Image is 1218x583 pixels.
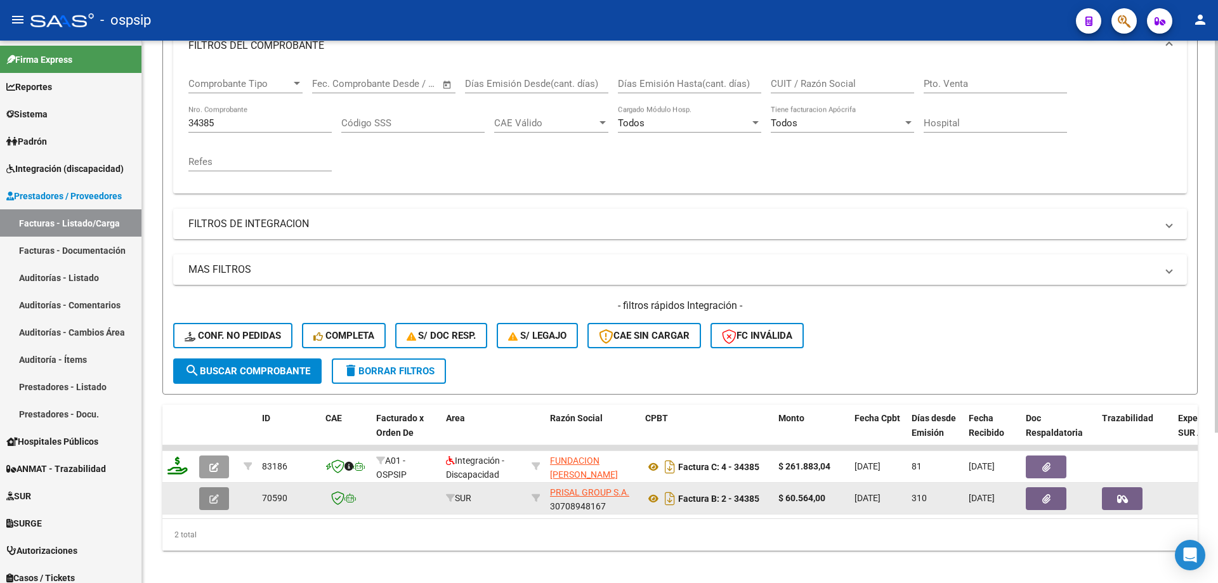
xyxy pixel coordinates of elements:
span: CAE SIN CARGAR [599,330,690,341]
span: Conf. no pedidas [185,330,281,341]
button: S/ Doc Resp. [395,323,488,348]
mat-expansion-panel-header: FILTROS DE INTEGRACION [173,209,1187,239]
button: Buscar Comprobante [173,358,322,384]
datatable-header-cell: Razón Social [545,405,640,461]
span: ID [262,413,270,423]
span: Hospitales Públicos [6,435,98,449]
span: ANMAT - Trazabilidad [6,462,106,476]
span: 83186 [262,461,287,471]
span: 70590 [262,493,287,503]
mat-icon: delete [343,363,358,378]
i: Descargar documento [662,457,678,477]
datatable-header-cell: Trazabilidad [1097,405,1173,461]
span: Todos [618,117,645,129]
button: CAE SIN CARGAR [587,323,701,348]
button: FC Inválida [710,323,804,348]
mat-panel-title: MAS FILTROS [188,263,1156,277]
span: SUR [6,489,31,503]
datatable-header-cell: Fecha Cpbt [849,405,907,461]
h4: - filtros rápidos Integración - [173,299,1187,313]
datatable-header-cell: Días desde Emisión [907,405,964,461]
mat-icon: menu [10,12,25,27]
strong: Factura B: 2 - 34385 [678,494,759,504]
div: 30708948167 [550,485,635,512]
span: Facturado x Orden De [376,413,424,438]
span: Area [446,413,465,423]
span: Fecha Recibido [969,413,1004,438]
datatable-header-cell: ID [257,405,320,461]
button: Completa [302,323,386,348]
span: S/ legajo [508,330,566,341]
span: Todos [771,117,797,129]
button: S/ legajo [497,323,578,348]
div: 30687298620 [550,454,635,480]
span: Razón Social [550,413,603,423]
span: Fecha Cpbt [855,413,900,423]
span: Prestadores / Proveedores [6,189,122,203]
input: Start date [312,78,353,89]
span: SURGE [6,516,42,530]
span: Trazabilidad [1102,413,1153,423]
span: Sistema [6,107,48,121]
mat-icon: search [185,363,200,378]
mat-panel-title: FILTROS DEL COMPROBANTE [188,39,1156,53]
i: Descargar documento [662,488,678,509]
span: Integración (discapacidad) [6,162,124,176]
span: [DATE] [855,493,881,503]
datatable-header-cell: Doc Respaldatoria [1021,405,1097,461]
span: Reportes [6,80,52,94]
span: S/ Doc Resp. [407,330,476,341]
span: CAE [325,413,342,423]
span: Completa [313,330,374,341]
datatable-header-cell: Area [441,405,527,461]
span: [DATE] [855,461,881,471]
span: Comprobante Tipo [188,78,291,89]
datatable-header-cell: Fecha Recibido [964,405,1021,461]
span: Monto [778,413,804,423]
span: PRISAL GROUP S.A. [550,487,629,497]
div: 2 total [162,519,1198,551]
span: - ospsip [100,6,151,34]
mat-icon: person [1193,12,1208,27]
datatable-header-cell: CAE [320,405,371,461]
div: FILTROS DEL COMPROBANTE [173,66,1187,193]
strong: $ 60.564,00 [778,493,825,503]
span: 310 [912,493,927,503]
input: End date [365,78,426,89]
button: Borrar Filtros [332,358,446,384]
strong: Factura C: 4 - 34385 [678,462,759,472]
span: Buscar Comprobante [185,365,310,377]
button: Open calendar [440,77,455,92]
button: Conf. no pedidas [173,323,292,348]
span: [DATE] [969,493,995,503]
span: FUNDACION [PERSON_NAME] [550,455,618,480]
span: Padrón [6,134,47,148]
span: Firma Express [6,53,72,67]
span: SUR [446,493,471,503]
span: Borrar Filtros [343,365,435,377]
span: 81 [912,461,922,471]
span: [DATE] [969,461,995,471]
span: Autorizaciones [6,544,77,558]
strong: $ 261.883,04 [778,461,830,471]
datatable-header-cell: Facturado x Orden De [371,405,441,461]
mat-expansion-panel-header: FILTROS DEL COMPROBANTE [173,25,1187,66]
mat-panel-title: FILTROS DE INTEGRACION [188,217,1156,231]
span: Integración - Discapacidad [446,455,504,480]
span: A01 - OSPSIP [376,455,407,480]
span: CPBT [645,413,668,423]
span: CAE Válido [494,117,597,129]
div: Open Intercom Messenger [1175,540,1205,570]
span: Doc Respaldatoria [1026,413,1083,438]
mat-expansion-panel-header: MAS FILTROS [173,254,1187,285]
span: FC Inválida [722,330,792,341]
datatable-header-cell: CPBT [640,405,773,461]
span: Días desde Emisión [912,413,956,438]
datatable-header-cell: Monto [773,405,849,461]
